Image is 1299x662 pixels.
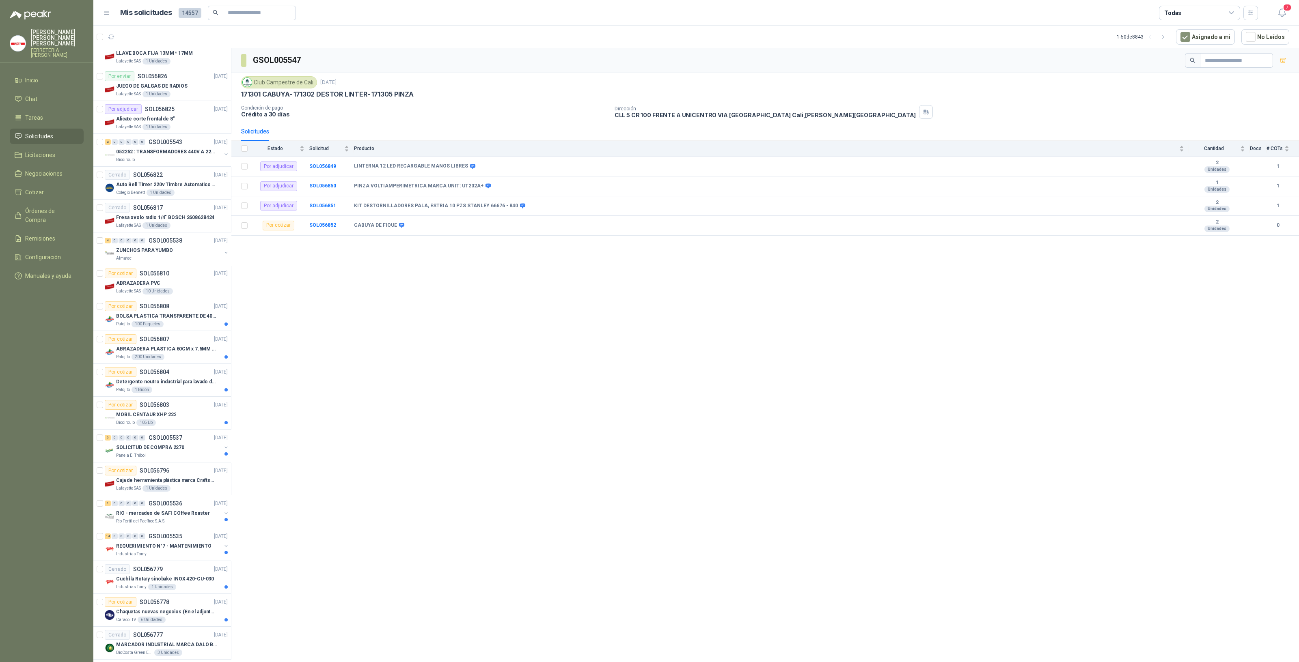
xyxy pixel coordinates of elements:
div: 0 [125,435,132,441]
p: Lafayette SAS [116,222,141,229]
img: Company Logo [105,84,114,94]
p: [PERSON_NAME] [PERSON_NAME] [PERSON_NAME] [31,29,84,46]
img: Company Logo [105,216,114,226]
p: MOBIL CENTAUR XHP 222 [116,411,176,419]
div: 0 [125,139,132,145]
div: 1 Unidades [148,584,176,590]
div: 2 [105,139,111,145]
a: Chat [10,91,84,107]
p: Biocirculo [116,157,135,163]
div: 1 - 50 de 8843 [1117,30,1170,43]
div: Cerrado [105,630,130,640]
div: Por cotizar [105,301,136,311]
p: Almatec [116,255,132,262]
div: 0 [139,533,145,539]
a: Por enviarSOL056826[DATE] Company LogoJUEGO DE GALGAS DE RADIOSLafayette SAS1 Unidades [93,68,231,101]
div: 6 Unidades [138,617,166,623]
img: Company Logo [105,512,114,521]
p: [DATE] [214,368,228,376]
p: [DATE] [214,631,228,639]
img: Company Logo [105,413,114,423]
p: GSOL005535 [149,533,182,539]
b: 1 [1267,182,1289,190]
div: 200 Unidades [132,354,164,360]
span: Solicitudes [25,132,53,141]
div: 1 Bidón [132,387,152,393]
a: Tareas [10,110,84,125]
p: SOL056779 [133,566,163,572]
div: 0 [112,139,118,145]
div: 1 Unidades [142,124,170,130]
p: BOLSA PLASTICA TRANSPARENTE DE 40*60 CMS [116,312,217,320]
p: [DATE] [214,467,228,475]
span: Licitaciones [25,150,55,159]
p: RIO - mercadeo de SAFI COffee Roaster [116,509,210,517]
div: 0 [112,435,118,441]
button: 7 [1275,6,1289,20]
h1: Mis solicitudes [120,7,172,19]
a: Manuales y ayuda [10,268,84,284]
img: Company Logo [105,282,114,291]
div: 0 [112,238,118,243]
div: Solicitudes [241,127,269,136]
p: ZUNCHOS PARA YUMBO [116,247,173,254]
p: [DATE] [214,533,228,540]
b: SOL056849 [309,163,336,169]
div: 0 [112,533,118,539]
p: Patojito [116,354,130,360]
div: 0 [132,435,138,441]
p: Colegio Bennett [116,189,145,196]
p: MARCADOR INDUSTRIAL MARCA DALO BLANCO [116,641,217,649]
b: 2 [1189,200,1245,206]
span: Manuales y ayuda [25,271,71,280]
a: CerradoSOL056777[DATE] Company LogoMARCADOR INDUSTRIAL MARCA DALO BLANCOBioCosta Green Energy S.A... [93,627,231,660]
a: 6 0 0 0 0 0 GSOL005537[DATE] Company LogoSOLICITUD DE COMPRA 2270Panela El Trébol [105,433,229,459]
img: Company Logo [105,610,114,620]
span: Órdenes de Compra [25,206,76,224]
img: Company Logo [243,78,252,87]
div: 0 [112,501,118,506]
div: 0 [139,139,145,145]
a: Por cotizarSOL056803[DATE] Company LogoMOBIL CENTAUR XHP 222Biocirculo105 Lb [93,397,231,430]
p: Industrias Tomy [116,584,147,590]
a: Por cotizarSOL056808[DATE] Company LogoBOLSA PLASTICA TRANSPARENTE DE 40*60 CMSPatojito100 Paquetes [93,298,231,331]
b: 1 [1189,180,1245,186]
a: Por cotizarSOL056804[DATE] Company LogoDetergente neutro industrial para lavado de tanques y maqu... [93,364,231,397]
p: GSOL005543 [149,139,182,145]
a: CerradoSOL056817[DATE] Company LogoFresa ovolo radio 1/4" BOSCH 2608628424Lafayette SAS1 Unidades [93,200,231,232]
div: Por adjudicar [260,181,297,191]
a: Por cotizarSOL056796[DATE] Company LogoCaja de herramienta plástica marca Craftsman de 26 pulgada... [93,462,231,495]
a: Por cotizarSOL056778[DATE] Company LogoChaquetas nuevas negocios (En el adjunto mas informacion)C... [93,594,231,627]
a: Inicio [10,73,84,88]
a: Por adjudicarSOL056825[DATE] Company LogoAlicate corte frontal de 8"Lafayette SAS1 Unidades [93,101,231,134]
b: 0 [1267,221,1289,229]
p: [DATE] [214,171,228,179]
p: Lafayette SAS [116,288,141,294]
a: Órdenes de Compra [10,203,84,228]
img: Company Logo [105,347,114,357]
a: Configuración [10,249,84,265]
div: 105 Lb [136,419,156,426]
img: Company Logo [105,380,114,390]
p: Caja de herramienta plástica marca Craftsman de 26 pulgadas color rojo y nego [116,477,217,484]
span: # COTs [1267,146,1283,151]
span: Solicitud [309,146,343,151]
p: [DATE] [214,73,228,80]
div: 1 Unidades [142,222,170,229]
span: Chat [25,95,37,103]
p: [DATE] [214,598,228,606]
p: [DATE] [214,237,228,245]
b: 1 [1267,163,1289,170]
a: Cotizar [10,185,84,200]
a: Remisiones [10,231,84,246]
img: Company Logo [105,479,114,488]
p: Lafayette SAS [116,91,141,97]
div: 6 [105,435,111,441]
p: Dirección [615,106,916,112]
p: [DATE] [214,565,228,573]
div: 0 [139,238,145,243]
div: 0 [132,501,138,506]
p: [DATE] [214,401,228,409]
p: SOL056796 [140,468,169,473]
th: Producto [354,141,1189,157]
